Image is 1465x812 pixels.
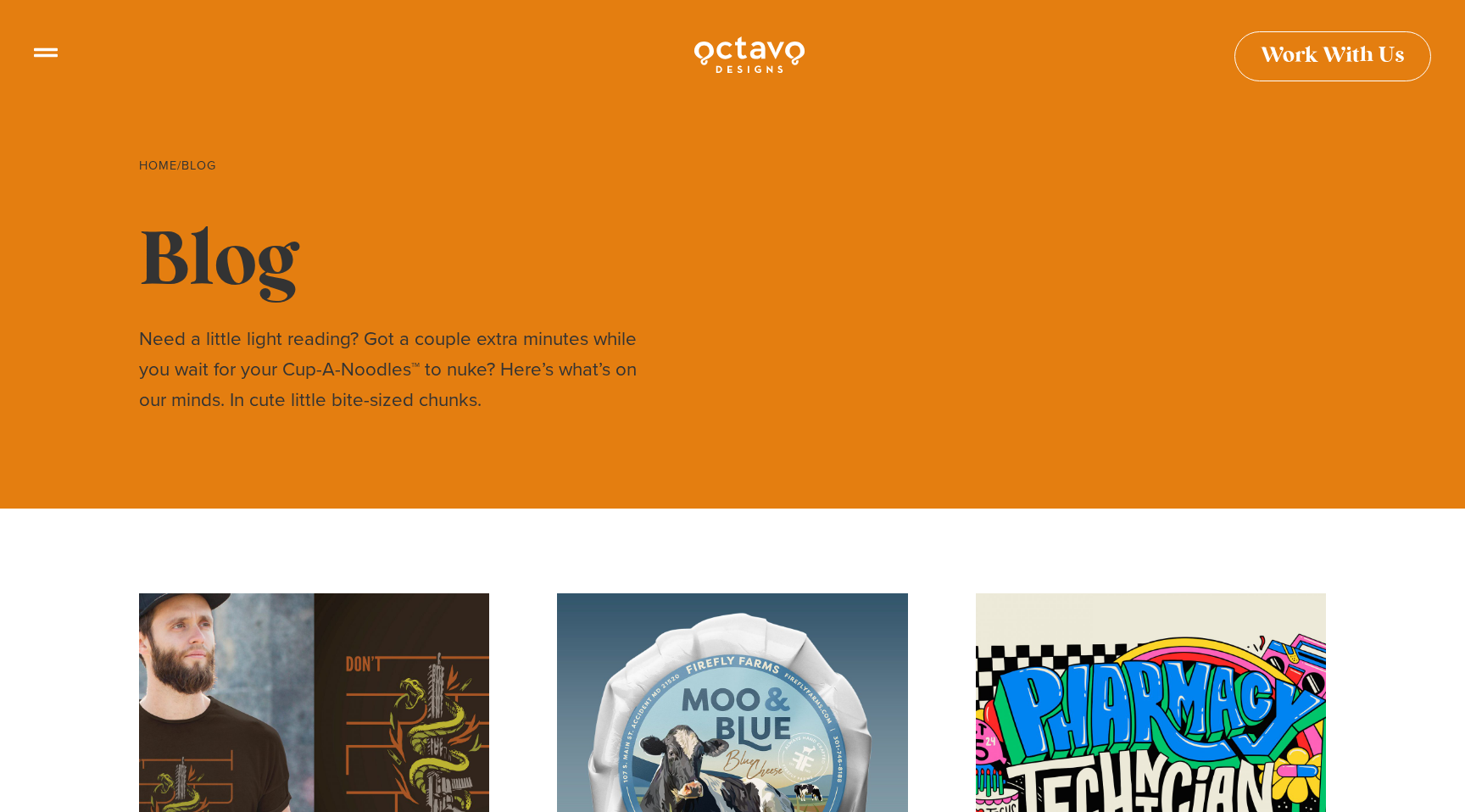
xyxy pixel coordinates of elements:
[139,156,177,175] a: Home
[139,324,648,415] p: Need a little light reading? Got a couple extra minutes while you wait for your Cup-A-Noodles™ to...
[139,218,1326,308] h1: Blog
[181,156,216,175] span: Blog
[139,156,216,175] span: /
